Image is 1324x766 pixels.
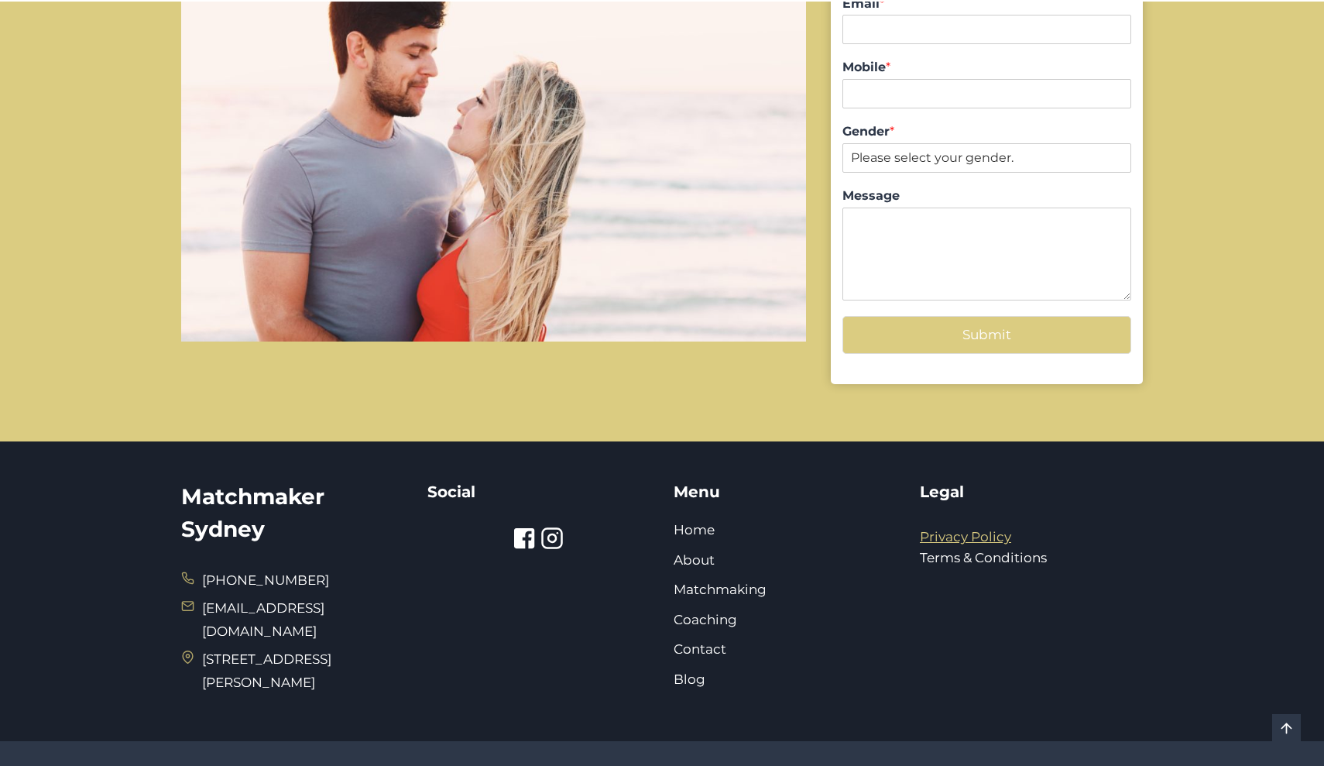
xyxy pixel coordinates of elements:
a: Scroll to top [1272,714,1301,743]
a: Contact [674,641,726,657]
label: Message [842,188,1131,204]
h5: Social [427,480,650,503]
a: Matchmaking [674,582,767,597]
label: Gender [842,124,1131,140]
a: Blog [674,672,705,687]
h5: Legal [920,480,1143,503]
h2: Matchmaker Sydney [181,480,404,545]
button: Submit [842,316,1131,354]
span: [STREET_ADDRESS][PERSON_NAME] [202,647,404,695]
h5: Menu [674,480,897,503]
a: Privacy Policy [920,529,1011,544]
a: Coaching [674,612,737,627]
input: Mobile [842,79,1131,108]
a: About [674,552,715,568]
a: [PHONE_NUMBER] [202,572,329,588]
a: Home [674,522,715,538]
a: Terms & Conditions [920,550,1047,565]
label: Mobile [842,60,1131,76]
a: [EMAIL_ADDRESS][DOMAIN_NAME] [202,600,324,640]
